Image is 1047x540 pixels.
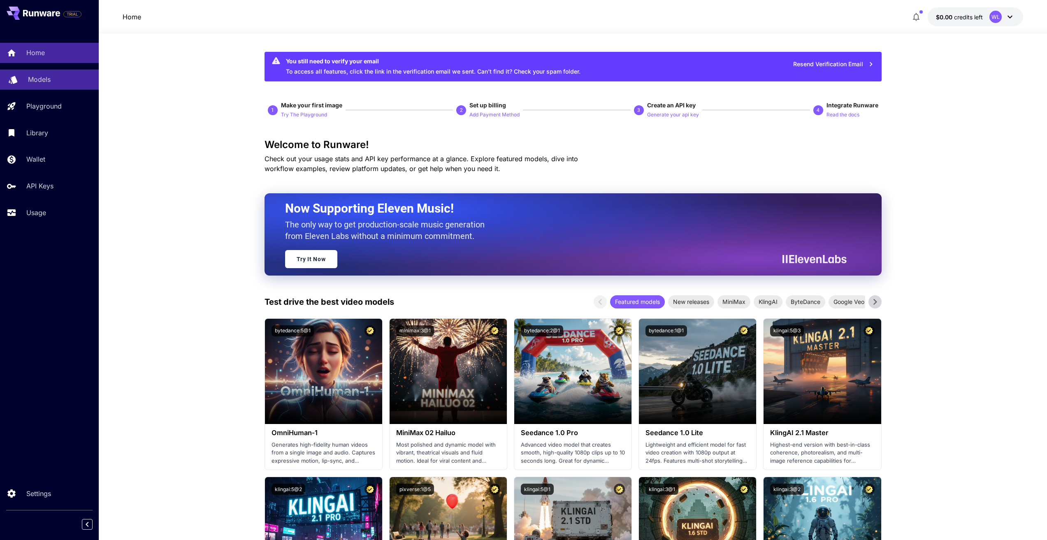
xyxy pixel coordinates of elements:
[514,319,631,424] img: alt
[469,102,506,109] span: Set up billing
[647,109,699,119] button: Generate your api key
[26,101,62,111] p: Playground
[64,11,81,17] span: TRIAL
[614,325,625,336] button: Certified Model – Vetted for best performance and includes a commercial license.
[770,484,804,495] button: klingai:3@2
[647,102,696,109] span: Create an API key
[460,107,463,114] p: 2
[82,519,93,530] button: Collapse sidebar
[826,109,859,119] button: Read the docs
[26,128,48,138] p: Library
[272,484,305,495] button: klingai:5@2
[26,489,51,498] p: Settings
[265,319,382,424] img: alt
[826,111,859,119] p: Read the docs
[26,208,46,218] p: Usage
[489,325,500,336] button: Certified Model – Vetted for best performance and includes a commercial license.
[272,325,314,336] button: bytedance:5@1
[764,319,881,424] img: alt
[786,295,825,308] div: ByteDance
[123,12,141,22] a: Home
[639,319,756,424] img: alt
[936,14,954,21] span: $0.00
[829,295,869,308] div: Google Veo
[469,111,520,119] p: Add Payment Method
[396,441,500,465] p: Most polished and dynamic model with vibrant, theatrical visuals and fluid motion. Ideal for vira...
[489,484,500,495] button: Certified Model – Vetted for best performance and includes a commercial license.
[285,219,491,242] p: The only way to get production-scale music generation from Eleven Labs without a minimum commitment.
[928,7,1023,26] button: $0.00WL
[614,484,625,495] button: Certified Model – Vetted for best performance and includes a commercial license.
[28,74,51,84] p: Models
[770,325,804,336] button: klingai:5@3
[645,325,687,336] button: bytedance:1@1
[63,9,81,19] span: Add your payment card to enable full platform functionality.
[770,429,874,437] h3: KlingAI 2.1 Master
[286,54,580,79] div: To access all features, click the link in the verification email we sent. Can’t find it? Check yo...
[717,297,750,306] span: MiniMax
[789,56,878,73] button: Resend Verification Email
[717,295,750,308] div: MiniMax
[265,139,882,151] h3: Welcome to Runware!
[26,154,45,164] p: Wallet
[272,441,376,465] p: Generates high-fidelity human videos from a single image and audio. Captures expressive motion, l...
[285,250,337,268] a: Try It Now
[645,484,678,495] button: klingai:3@1
[281,111,327,119] p: Try The Playground
[521,484,554,495] button: klingai:5@1
[26,48,45,58] p: Home
[396,484,434,495] button: pixverse:1@5
[829,297,869,306] span: Google Veo
[265,296,394,308] p: Test drive the best video models
[645,441,750,465] p: Lightweight and efficient model for fast video creation with 1080p output at 24fps. Features mult...
[864,484,875,495] button: Certified Model – Vetted for best performance and includes a commercial license.
[668,295,714,308] div: New releases
[286,57,580,65] div: You still need to verify your email
[610,297,665,306] span: Featured models
[954,14,983,21] span: credits left
[364,484,376,495] button: Certified Model – Vetted for best performance and includes a commercial license.
[647,111,699,119] p: Generate your api key
[786,297,825,306] span: ByteDance
[817,107,819,114] p: 4
[88,517,99,532] div: Collapse sidebar
[123,12,141,22] nav: breadcrumb
[610,295,665,308] div: Featured models
[281,109,327,119] button: Try The Playground
[271,107,274,114] p: 1
[770,441,874,465] p: Highest-end version with best-in-class coherence, photorealism, and multi-image reference capabil...
[668,297,714,306] span: New releases
[738,484,750,495] button: Certified Model – Vetted for best performance and includes a commercial license.
[272,429,376,437] h3: OmniHuman‑1
[521,325,563,336] button: bytedance:2@1
[826,102,878,109] span: Integrate Runware
[396,429,500,437] h3: MiniMax 02 Hailuo
[989,11,1002,23] div: WL
[754,295,782,308] div: KlingAI
[936,13,983,21] div: $0.00
[396,325,434,336] button: minimax:3@1
[281,102,342,109] span: Make your first image
[364,325,376,336] button: Certified Model – Vetted for best performance and includes a commercial license.
[738,325,750,336] button: Certified Model – Vetted for best performance and includes a commercial license.
[390,319,507,424] img: alt
[645,429,750,437] h3: Seedance 1.0 Lite
[265,155,578,173] span: Check out your usage stats and API key performance at a glance. Explore featured models, dive int...
[521,441,625,465] p: Advanced video model that creates smooth, high-quality 1080p clips up to 10 seconds long. Great f...
[637,107,640,114] p: 3
[26,181,53,191] p: API Keys
[469,109,520,119] button: Add Payment Method
[285,201,840,216] h2: Now Supporting Eleven Music!
[864,325,875,336] button: Certified Model – Vetted for best performance and includes a commercial license.
[521,429,625,437] h3: Seedance 1.0 Pro
[754,297,782,306] span: KlingAI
